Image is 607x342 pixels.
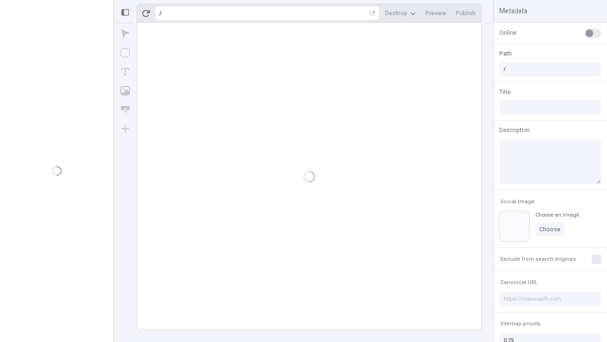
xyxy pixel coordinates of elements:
button: Social Image [498,196,536,208]
span: Description [499,126,530,134]
button: Desktop [381,6,420,20]
div: Choose an image [535,211,579,218]
span: Title [499,88,511,96]
span: Sitemap priority [500,320,540,327]
button: Preview [422,6,450,20]
button: Publish [452,6,479,20]
span: Online [499,28,516,37]
div: / [159,9,162,17]
button: Choose [535,222,564,237]
span: Path [499,49,512,58]
button: Box [117,44,134,61]
button: Text [117,63,134,80]
span: Social Image [500,198,534,205]
button: Button [117,101,134,118]
span: Canonical URL [500,279,538,286]
button: Canonical URL [498,277,540,288]
span: Choose [539,226,561,233]
span: Desktop [385,9,407,17]
span: Preview [425,9,446,17]
span: Exclude from search engines [500,256,576,263]
button: Sitemap priority [498,318,542,330]
button: Image [117,82,134,99]
span: Publish [456,9,476,17]
button: Exclude from search engines [498,254,578,265]
input: https://makeswift.com [499,292,601,306]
